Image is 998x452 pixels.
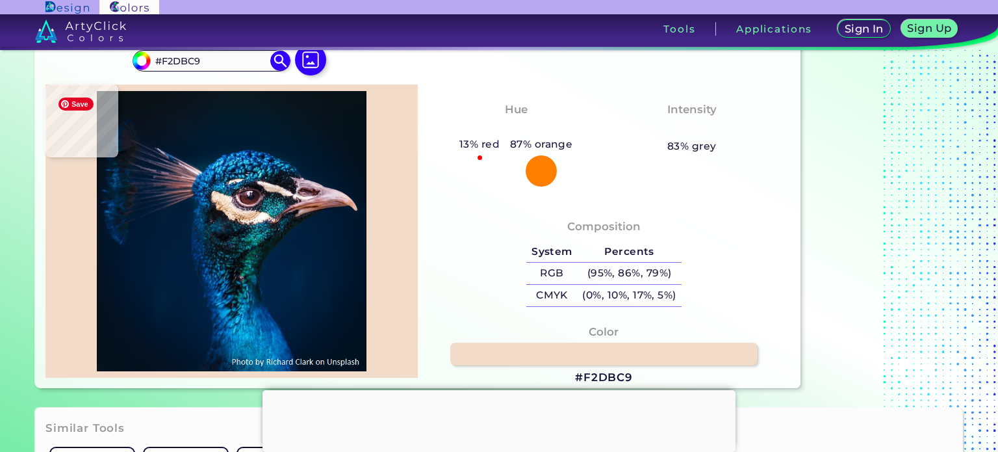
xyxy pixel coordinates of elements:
[151,52,272,70] input: type color..
[667,100,717,119] h4: Intensity
[526,263,577,284] h5: RGB
[52,91,411,372] img: img_pavlin.jpg
[578,241,682,263] h5: Percents
[35,20,127,43] img: logo_artyclick_colors_white.svg
[295,44,326,75] img: icon picture
[663,24,695,34] h3: Tools
[526,241,577,263] h5: System
[673,121,710,137] h3: Pale
[567,217,641,236] h4: Composition
[846,24,882,34] h5: Sign In
[806,7,968,394] iframe: Advertisement
[270,51,290,70] img: icon search
[736,24,812,34] h3: Applications
[505,100,528,119] h4: Hue
[589,323,619,341] h4: Color
[45,1,89,14] img: ArtyClick Design logo
[262,390,736,449] iframe: Advertisement
[578,285,682,306] h5: (0%, 10%, 17%, 5%)
[903,21,955,38] a: Sign Up
[839,21,888,38] a: Sign In
[461,121,571,137] h3: Reddish Orange
[454,136,505,153] h5: 13% red
[578,263,682,284] h5: (95%, 86%, 79%)
[505,136,578,153] h5: 87% orange
[45,421,125,436] h3: Similar Tools
[58,98,94,111] span: Save
[575,370,633,386] h3: #F2DBC9
[667,138,717,155] h5: 83% grey
[526,285,577,306] h5: CMYK
[909,23,950,33] h5: Sign Up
